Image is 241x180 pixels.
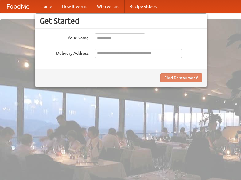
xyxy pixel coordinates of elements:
[36,0,57,13] a: Home
[40,16,202,26] h3: Get Started
[40,33,89,41] label: Your Name
[125,0,161,13] a: Recipe videos
[40,49,89,56] label: Delivery Address
[92,0,125,13] a: Who we are
[160,73,202,82] button: Find Restaurants!
[57,0,92,13] a: How it works
[0,0,36,13] a: FoodMe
